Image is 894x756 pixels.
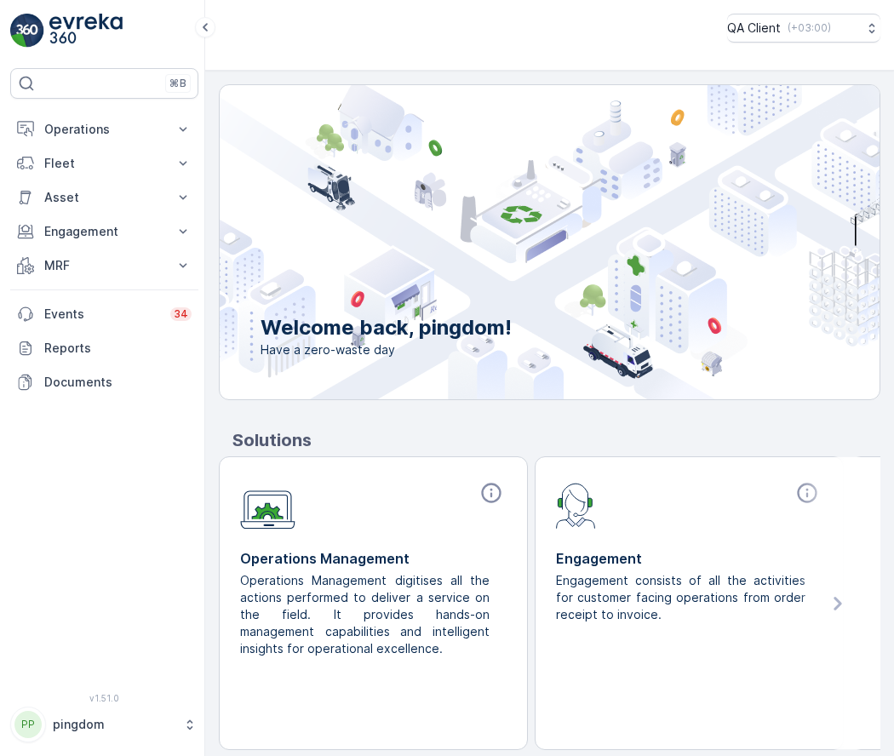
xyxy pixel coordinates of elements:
a: Reports [10,331,198,365]
p: Reports [44,340,192,357]
p: QA Client [727,20,781,37]
button: Asset [10,180,198,215]
p: 34 [174,307,188,321]
p: Events [44,306,160,323]
button: PPpingdom [10,707,198,742]
p: MRF [44,257,164,274]
span: Have a zero-waste day [261,341,512,358]
p: Engagement consists of all the activities for customer facing operations from order receipt to in... [556,572,809,623]
p: Solutions [232,427,880,453]
button: Engagement [10,215,198,249]
a: Events34 [10,297,198,331]
button: QA Client(+03:00) [727,14,880,43]
p: Engagement [556,548,822,569]
img: module-icon [556,481,596,529]
button: MRF [10,249,198,283]
p: Operations Management [240,548,507,569]
p: Fleet [44,155,164,172]
button: Fleet [10,146,198,180]
p: Engagement [44,223,164,240]
img: city illustration [143,85,880,399]
img: logo [10,14,44,48]
img: module-icon [240,481,295,530]
img: logo_light-DOdMpM7g.png [49,14,123,48]
p: ⌘B [169,77,186,90]
div: PP [14,711,42,738]
p: pingdom [53,716,175,733]
p: Operations [44,121,164,138]
button: Operations [10,112,198,146]
p: Welcome back, pingdom! [261,314,512,341]
p: Documents [44,374,192,391]
p: Operations Management digitises all the actions performed to deliver a service on the field. It p... [240,572,493,657]
p: Asset [44,189,164,206]
a: Documents [10,365,198,399]
span: v 1.51.0 [10,693,198,703]
p: ( +03:00 ) [788,21,831,35]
